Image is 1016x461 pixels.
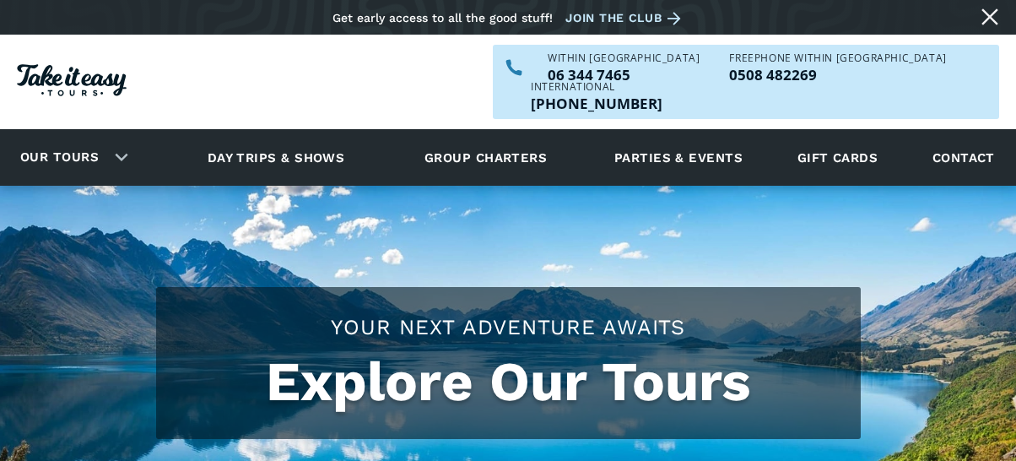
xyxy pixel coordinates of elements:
h2: Your Next Adventure Awaits [173,312,844,342]
a: Join the club [565,8,687,29]
a: Call us within NZ on 063447465 [548,68,700,82]
a: Gift cards [789,134,887,181]
img: Take it easy Tours logo [17,64,127,96]
a: Call us outside of NZ on +6463447465 [531,96,662,111]
p: 06 344 7465 [548,68,700,82]
a: Close message [976,3,1003,30]
div: Get early access to all the good stuff! [332,11,553,24]
a: Parties & events [606,134,751,181]
a: Day trips & shows [186,134,366,181]
div: International [531,82,662,92]
p: [PHONE_NUMBER] [531,96,662,111]
a: Homepage [17,56,127,109]
a: Call us freephone within NZ on 0508482269 [729,68,946,82]
a: Contact [924,134,1003,181]
div: Freephone WITHIN [GEOGRAPHIC_DATA] [729,53,946,63]
h1: Explore Our Tours [173,350,844,414]
p: 0508 482269 [729,68,946,82]
a: Our tours [8,138,111,177]
a: Group charters [403,134,568,181]
div: WITHIN [GEOGRAPHIC_DATA] [548,53,700,63]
